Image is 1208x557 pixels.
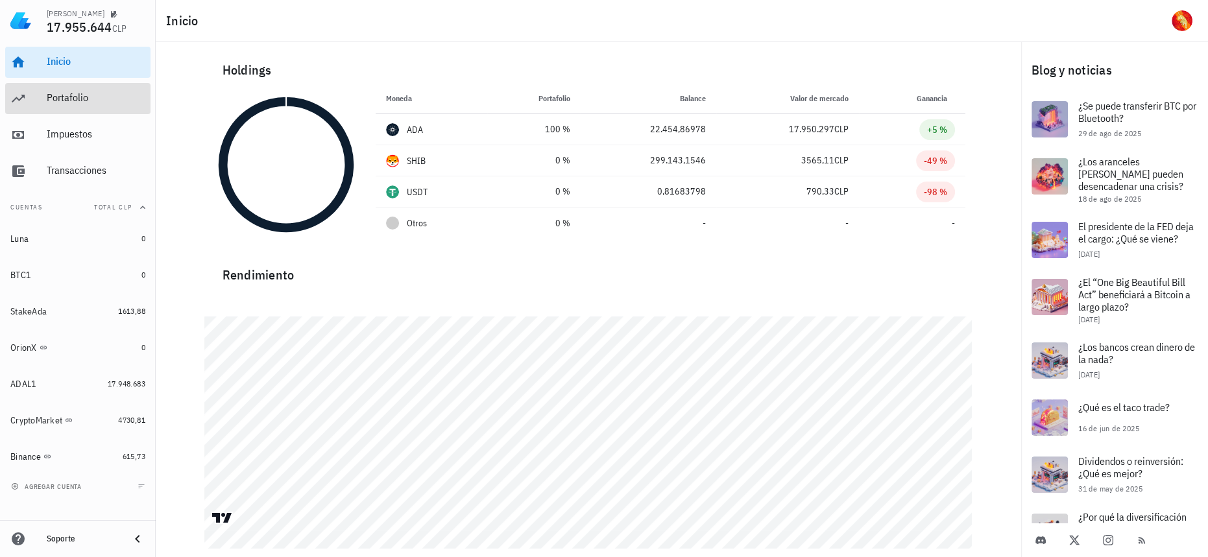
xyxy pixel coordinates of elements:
[5,223,151,254] a: Luna 0
[386,154,399,167] div: SHIB-icon
[1078,370,1100,379] span: [DATE]
[108,379,145,388] span: 17.948.683
[5,47,151,78] a: Inicio
[407,217,427,230] span: Otros
[10,451,41,462] div: Binance
[581,83,716,114] th: Balance
[141,233,145,243] span: 0
[1078,401,1170,414] span: ¿Qué es el taco trade?
[927,123,947,136] div: +5 %
[123,451,145,461] span: 615,73
[5,296,151,327] a: StakeAda 1613,88
[703,217,706,229] span: -
[5,368,151,399] a: ADAL1 17.948.683
[118,415,145,425] span: 4730,81
[47,91,145,104] div: Portafolio
[1021,389,1208,446] a: ¿Qué es el taco trade? 16 de jun de 2025
[10,10,31,31] img: LedgiFi
[1078,314,1100,324] span: [DATE]
[834,123,849,135] span: CLP
[1021,91,1208,148] a: ¿Se puede transferir BTC por Bluetooth? 29 de ago de 2025
[498,217,570,230] div: 0 %
[1021,268,1208,332] a: ¿El “One Big Beautiful Bill Act” beneficiará a Bitcoin a largo plazo? [DATE]
[1078,99,1196,124] span: ¿Se puede transferir BTC por Bluetooth?
[917,93,955,103] span: Ganancia
[10,342,37,353] div: OrionX
[591,154,706,167] div: 299.143,1546
[5,192,151,223] button: CuentasTotal CLP
[1172,10,1192,31] div: avatar
[10,270,31,281] div: BTC1
[10,233,29,244] div: Luna
[407,123,424,136] div: ADA
[1078,128,1141,138] span: 29 de ago de 2025
[1078,249,1100,259] span: [DATE]
[498,154,570,167] div: 0 %
[5,441,151,472] a: Binance 615,73
[10,306,47,317] div: StakeAda
[47,128,145,140] div: Impuestos
[5,83,151,114] a: Portafolio
[1021,148,1208,211] a: ¿Los aranceles [PERSON_NAME] pueden desencadenar una crisis? 18 de ago de 2025
[5,405,151,436] a: CryptoMarket 4730,81
[212,49,965,91] div: Holdings
[591,185,706,198] div: 0,81683798
[1021,211,1208,268] a: El presidente de la FED deja el cargo: ¿Qué se viene? [DATE]
[1021,446,1208,503] a: Dividendos o reinversión: ¿Qué es mejor? 31 de may de 2025
[487,83,581,114] th: Portafolio
[141,270,145,279] span: 0
[376,83,487,114] th: Moneda
[1078,484,1142,493] span: 31 de may de 2025
[1078,155,1183,193] span: ¿Los aranceles [PERSON_NAME] pueden desencadenar una crisis?
[845,217,849,229] span: -
[166,10,204,31] h1: Inicio
[806,185,834,197] span: 790,33
[1078,423,1139,433] span: 16 de jun de 2025
[407,154,426,167] div: SHIB
[1078,276,1190,313] span: ¿El “One Big Beautiful Bill Act” beneficiará a Bitcoin a largo plazo?
[47,164,145,176] div: Transacciones
[834,185,849,197] span: CLP
[924,154,947,167] div: -49 %
[47,534,119,544] div: Soporte
[591,123,706,136] div: 22.454,86978
[47,8,104,19] div: [PERSON_NAME]
[212,254,965,285] div: Rendimiento
[5,332,151,363] a: OrionX 0
[94,203,132,211] span: Total CLP
[498,185,570,198] div: 0 %
[118,306,145,316] span: 1613,88
[47,18,112,36] span: 17.955.644
[386,185,399,198] div: USDT-icon
[1078,455,1183,480] span: Dividendos o reinversión: ¿Qué es mejor?
[10,415,62,426] div: CryptoMarket
[141,342,145,352] span: 0
[5,119,151,150] a: Impuestos
[924,185,947,198] div: -98 %
[407,185,428,198] div: USDT
[834,154,849,166] span: CLP
[8,480,88,493] button: agregar cuenta
[1021,49,1208,91] div: Blog y noticias
[716,83,859,114] th: Valor de mercado
[1078,340,1195,366] span: ¿Los bancos crean dinero de la nada?
[789,123,834,135] span: 17.950.297
[47,55,145,67] div: Inicio
[10,379,36,390] div: ADAL1
[498,123,570,136] div: 100 %
[1078,220,1194,245] span: El presidente de la FED deja el cargo: ¿Qué se viene?
[952,217,955,229] span: -
[211,512,234,524] a: Charting by TradingView
[1021,332,1208,389] a: ¿Los bancos crean dinero de la nada? [DATE]
[801,154,834,166] span: 3565,11
[112,23,127,34] span: CLP
[386,123,399,136] div: ADA-icon
[1078,194,1141,204] span: 18 de ago de 2025
[14,482,82,491] span: agregar cuenta
[5,156,151,187] a: Transacciones
[5,259,151,290] a: BTC1 0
